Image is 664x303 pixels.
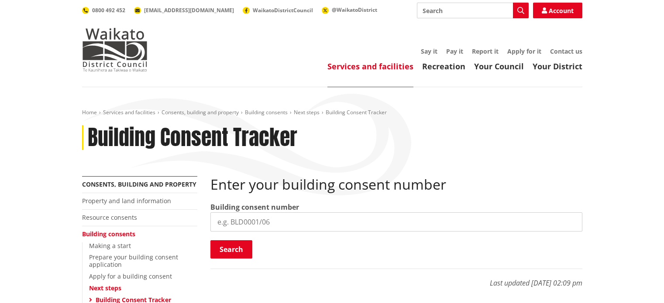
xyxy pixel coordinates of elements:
span: Building Consent Tracker [326,109,387,116]
a: Building consents [245,109,288,116]
p: Last updated [DATE] 02:09 pm [210,269,582,288]
span: [EMAIL_ADDRESS][DOMAIN_NAME] [144,7,234,14]
h1: Building Consent Tracker [88,125,297,150]
a: WaikatoDistrictCouncil [243,7,313,14]
a: Say it [421,47,437,55]
input: e.g. BLD0001/06 [210,212,582,232]
a: Pay it [446,47,463,55]
a: Services and facilities [327,61,413,71]
a: Report it [472,47,499,55]
a: Home [82,109,97,116]
h2: Enter your building consent number [210,176,582,193]
nav: breadcrumb [82,109,582,116]
a: Services and facilities [103,109,155,116]
a: @WaikatoDistrict [322,6,377,14]
a: Contact us [550,47,582,55]
a: Account [533,3,582,18]
a: Your Council [474,61,524,71]
a: Consents, building and property [82,180,196,188]
span: @WaikatoDistrict [332,6,377,14]
span: WaikatoDistrictCouncil [253,7,313,14]
a: Making a start [89,242,131,250]
a: Prepare your building consent application [89,253,178,269]
a: Property and land information [82,197,171,205]
img: Waikato District Council - Te Kaunihera aa Takiwaa o Waikato [82,28,148,71]
a: Building consents [82,230,135,238]
button: Search [210,240,252,259]
label: Building consent number [210,202,299,212]
a: Resource consents [82,213,137,221]
a: 0800 492 452 [82,7,125,14]
a: [EMAIL_ADDRESS][DOMAIN_NAME] [134,7,234,14]
a: Next steps [89,284,121,292]
input: Search input [417,3,529,18]
span: 0800 492 452 [92,7,125,14]
a: Apply for a building consent [89,272,172,280]
a: Recreation [422,61,465,71]
a: Consents, building and property [162,109,239,116]
a: Apply for it [507,47,541,55]
a: Your District [533,61,582,71]
a: Next steps [294,109,320,116]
